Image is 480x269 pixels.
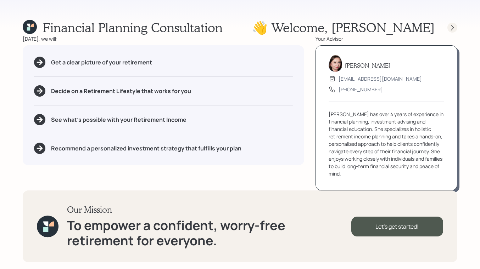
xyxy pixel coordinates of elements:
[252,20,435,35] h1: 👋 Welcome , [PERSON_NAME]
[51,59,152,66] h5: Get a clear picture of your retirement
[316,35,457,42] div: Your Advisor
[351,217,443,236] div: Let's get started!
[67,205,351,215] h3: Our Mission
[51,145,241,152] h5: Recommend a personalized investment strategy that fulfills your plan
[23,35,304,42] div: [DATE], we will:
[329,55,342,72] img: aleksandra-headshot.png
[67,218,351,248] h1: To empower a confident, worry-free retirement for everyone.
[339,75,422,82] div: [EMAIL_ADDRESS][DOMAIN_NAME]
[329,110,444,177] div: [PERSON_NAME] has over 4 years of experience in financial planning, investment advising and finan...
[51,88,191,95] h5: Decide on a Retirement Lifestyle that works for you
[51,116,186,123] h5: See what's possible with your Retirement Income
[43,20,223,35] h1: Financial Planning Consultation
[339,86,383,93] div: [PHONE_NUMBER]
[345,62,390,69] h5: [PERSON_NAME]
